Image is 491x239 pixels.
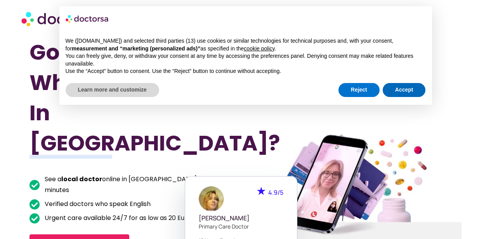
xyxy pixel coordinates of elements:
h1: Got Sick While Traveling In [GEOGRAPHIC_DATA]? [29,37,213,158]
button: Reject [338,83,380,97]
span: Urgent care available 24/7 for as low as 20 Euros [43,213,194,223]
button: Accept [383,83,426,97]
b: local doctor [61,175,102,184]
p: We ([DOMAIN_NAME]) and selected third parties (13) use cookies or similar technologies for techni... [66,37,426,52]
p: Use the “Accept” button to consent. Use the “Reject” button to continue without accepting. [66,68,426,75]
p: Primary care doctor [199,222,283,230]
span: See a online in [GEOGRAPHIC_DATA] in minutes [43,174,213,196]
span: 4.9/5 [268,188,283,197]
h5: [PERSON_NAME] [199,215,283,222]
span: Verified doctors who speak English [43,199,151,210]
p: You can freely give, deny, or withdraw your consent at any time by accessing the preferences pane... [66,52,426,68]
button: Learn more and customize [66,83,159,97]
strong: measurement and “marketing (personalized ads)” [72,45,200,52]
img: logo [66,12,109,25]
a: cookie policy [244,45,274,52]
